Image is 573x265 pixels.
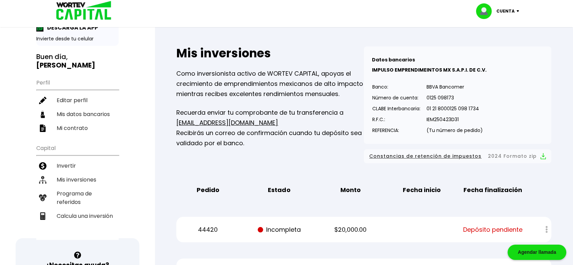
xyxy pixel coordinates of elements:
[427,103,483,114] p: 01 21 8000125 098 1734
[176,108,364,148] p: Recuerda enviar tu comprobante de tu transferencia a Recibirás un correo de confirmación cuando t...
[176,118,278,127] a: [EMAIL_ADDRESS][DOMAIN_NAME]
[268,185,290,195] b: Estado
[372,67,487,73] b: IMPULSO EMPRENDIMEINTOS MX S.A.P.I. DE C.V.
[36,173,119,187] a: Mis inversiones
[39,194,46,202] img: recomiendanos-icon.9b8e9327.svg
[176,46,364,60] h2: Mis inversiones
[197,185,219,195] b: Pedido
[39,212,46,220] img: calculadora-icon.17d418c4.svg
[427,114,483,125] p: IEM250423D31
[372,93,420,103] p: Número de cuenta:
[36,60,95,70] b: [PERSON_NAME]
[36,107,119,121] a: Mis datos bancarios
[39,125,46,132] img: contrato-icon.f2db500c.svg
[496,6,515,16] p: Cuenta
[36,121,119,135] a: Mi contrato
[36,93,119,107] a: Editar perfil
[176,69,364,99] p: Como inversionista activo de WORTEV CAPITAL, apoyas el crecimiento de emprendimientos mexicanos d...
[476,3,496,19] img: profile-image
[39,176,46,184] img: inversiones-icon.6695dc30.svg
[369,152,546,160] button: Constancias de retención de impuestos2024 Formato zip
[372,56,415,63] b: Datos bancarios
[372,82,420,92] p: Banco:
[36,53,119,70] h3: Buen día,
[36,159,119,173] a: Invertir
[36,187,119,209] a: Programa de referidos
[36,24,44,32] img: app-icon
[36,35,119,42] p: Invierte desde tu celular
[508,245,566,260] div: Agendar llamada
[515,10,524,12] img: icon-down
[36,75,119,135] ul: Perfil
[427,82,483,92] p: BBVA Bancomer
[369,152,481,160] span: Constancias de retención de impuestos
[463,185,522,195] b: Fecha finalización
[36,209,119,223] a: Calcula una inversión
[427,93,483,103] p: 0125 098173
[249,225,309,235] p: Incompleta
[36,140,119,240] ul: Capital
[463,225,522,235] span: Depósito pendiente
[39,162,46,170] img: invertir-icon.b3b967d7.svg
[372,125,420,135] p: REFERENCIA:
[320,225,380,235] p: $20,000.00
[44,23,98,32] p: DESCARGA LA APP
[372,103,420,114] p: CLABE Interbancaria:
[178,225,238,235] p: 44420
[340,185,360,195] b: Monto
[372,114,420,125] p: R.F.C.:
[403,185,441,195] b: Fecha inicio
[39,97,46,104] img: editar-icon.952d3147.svg
[427,125,483,135] p: (Tu número de pedido)
[39,111,46,118] img: datos-icon.10cf9172.svg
